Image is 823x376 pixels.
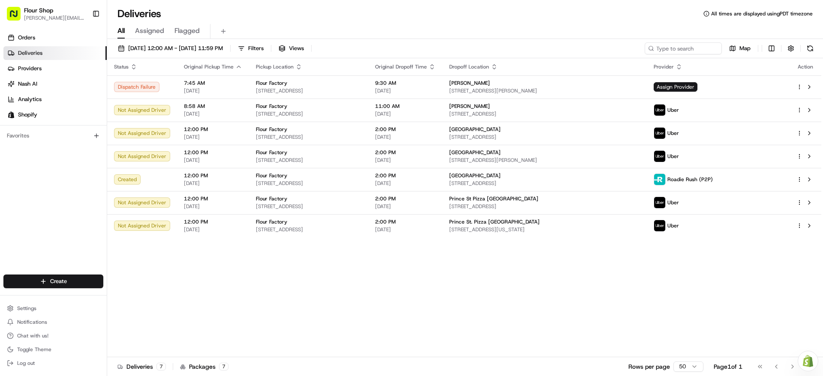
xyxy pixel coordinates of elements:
div: 7 [219,363,228,370]
span: [DATE] [184,180,242,187]
span: Prince St Pizza [GEOGRAPHIC_DATA] [449,195,538,202]
span: Map [739,45,751,52]
span: Assign Provider [654,82,697,92]
span: [GEOGRAPHIC_DATA] [449,172,501,179]
button: [DATE] 12:00 AM - [DATE] 11:59 PM [114,42,227,54]
div: Action [796,63,814,70]
span: [DATE] 12:00 AM - [DATE] 11:59 PM [128,45,223,52]
span: [STREET_ADDRESS] [449,110,640,117]
img: uber-new-logo.jpeg [654,151,665,162]
span: Flour Factory [256,80,287,87]
span: 11:00 AM [375,103,436,110]
span: [STREET_ADDRESS] [256,203,361,210]
span: [STREET_ADDRESS][PERSON_NAME] [449,157,640,164]
span: Flour Factory [256,149,287,156]
a: Analytics [3,93,107,106]
div: 💻 [72,192,79,199]
div: 📗 [9,192,15,199]
span: [DATE] [184,87,242,94]
span: Dropoff Location [449,63,489,70]
button: Map [725,42,754,54]
span: Log out [17,360,35,367]
div: Favorites [3,129,103,143]
span: Flour Factory [256,218,287,225]
span: 7:45 AM [184,80,242,87]
span: Flagged [174,26,200,36]
span: [STREET_ADDRESS] [256,157,361,164]
span: [DATE] [375,157,436,164]
span: Regen Pajulas [27,133,63,140]
span: [DATE] [184,157,242,164]
span: [DATE] [375,226,436,233]
span: [STREET_ADDRESS] [449,180,640,187]
span: Filters [248,45,264,52]
span: Nash AI [18,80,37,88]
span: 2:00 PM [375,172,436,179]
span: Analytics [18,95,42,103]
span: 12:00 PM [184,126,242,133]
img: 1736555255976-a54dd68f-1ca7-489b-9aae-adbdc363a1c4 [17,156,24,163]
span: 9:30 AM [375,80,436,87]
span: Pickup Location [256,63,294,70]
span: [GEOGRAPHIC_DATA] [449,149,501,156]
div: We're available if you need us! [39,90,118,97]
span: [GEOGRAPHIC_DATA] [449,126,501,133]
span: [STREET_ADDRESS] [256,180,361,187]
a: 📗Knowledge Base [5,188,69,203]
div: Page 1 of 1 [714,362,742,371]
span: Notifications [17,319,47,325]
button: See all [133,110,156,120]
span: Uber [667,153,679,160]
span: [DATE] [375,110,436,117]
div: 7 [156,363,166,370]
a: Deliveries [3,46,107,60]
span: Status [114,63,129,70]
span: Pylon [85,212,104,219]
button: Filters [234,42,267,54]
div: Start new chat [39,82,141,90]
img: 1736555255976-a54dd68f-1ca7-489b-9aae-adbdc363a1c4 [9,82,24,97]
span: [DATE] [184,226,242,233]
input: Type to search [645,42,722,54]
div: Past conversations [9,111,55,118]
span: Chat with us! [17,332,48,339]
span: All [117,26,125,36]
button: Start new chat [146,84,156,95]
div: Deliveries [117,362,166,371]
a: Shopify [3,108,107,122]
span: Settings [17,305,36,312]
p: Rows per page [628,362,670,371]
span: [STREET_ADDRESS][US_STATE] [449,226,640,233]
span: Knowledge Base [17,191,66,200]
button: [PERSON_NAME][EMAIL_ADDRESS][DOMAIN_NAME] [24,15,85,21]
span: [STREET_ADDRESS][PERSON_NAME] [449,87,640,94]
button: Chat with us! [3,330,103,342]
button: Refresh [804,42,816,54]
span: Uber [667,199,679,206]
button: Toggle Theme [3,343,103,355]
span: [DATE] [184,110,242,117]
img: Regen Pajulas [9,125,22,138]
span: Deliveries [18,49,42,57]
span: 12:00 PM [184,195,242,202]
a: Powered byPylon [60,212,104,219]
img: uber-new-logo.jpeg [654,220,665,231]
a: 💻API Documentation [69,188,141,203]
button: Flour Shop[PERSON_NAME][EMAIL_ADDRESS][DOMAIN_NAME] [3,3,89,24]
span: [STREET_ADDRESS] [256,110,361,117]
img: roadie-logo-v2.jpg [654,174,665,185]
img: Nash [9,9,26,26]
span: [PERSON_NAME] [PERSON_NAME] [27,156,114,163]
span: Toggle Theme [17,346,51,353]
span: 2:00 PM [375,195,436,202]
span: Flour Factory [256,126,287,133]
span: • [115,156,118,163]
img: uber-new-logo.jpeg [654,197,665,208]
span: [DATE] [375,180,436,187]
span: [PERSON_NAME] [449,80,490,87]
span: Flour Shop [24,6,53,15]
span: Providers [18,65,42,72]
h1: Deliveries [117,7,161,21]
span: Shopify [18,111,37,119]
